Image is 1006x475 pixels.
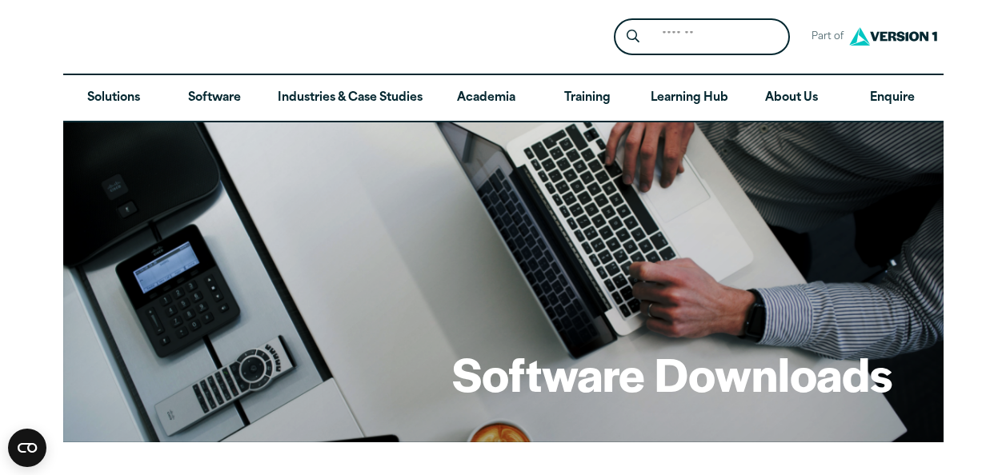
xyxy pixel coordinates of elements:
[63,75,944,122] nav: Desktop version of site main menu
[803,26,845,49] span: Part of
[63,75,164,122] a: Solutions
[66,17,194,57] img: SPSS Analytics Partner
[614,18,790,56] form: Site Header Search Form
[164,75,265,122] a: Software
[845,22,941,51] img: Version1 Logo
[842,75,943,122] a: Enquire
[627,30,639,43] svg: Search magnifying glass icon
[618,22,647,52] button: Search magnifying glass icon
[265,75,435,122] a: Industries & Case Studies
[741,75,842,122] a: About Us
[536,75,637,122] a: Training
[638,75,741,122] a: Learning Hub
[435,75,536,122] a: Academia
[452,342,892,405] h1: Software Downloads
[8,429,46,467] button: Open CMP widget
